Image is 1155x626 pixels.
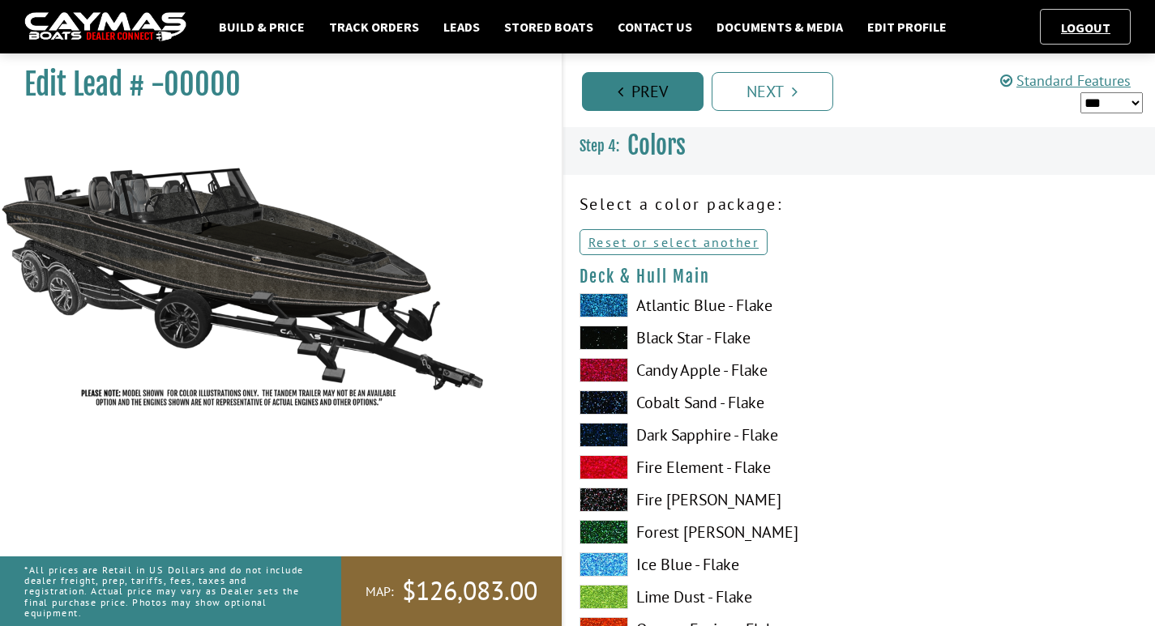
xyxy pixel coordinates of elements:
[580,488,843,512] label: Fire [PERSON_NAME]
[1053,19,1119,36] a: Logout
[580,552,843,577] label: Ice Blue - Flake
[580,293,843,317] label: Atlantic Blue - Flake
[24,66,521,103] h1: Edit Lead # -00000
[580,455,843,479] label: Fire Element - Flake
[580,266,1140,287] h4: Deck & Hull Main
[24,556,305,626] p: *All prices are Retail in US Dollars and do not include dealer freight, prep, tariffs, fees, taxe...
[580,358,843,382] label: Candy Apple - Flake
[580,192,1140,216] p: Select a color package:
[580,229,768,255] a: Reset or select another
[610,16,700,37] a: Contact Us
[708,16,851,37] a: Documents & Media
[435,16,488,37] a: Leads
[582,72,704,111] a: Prev
[580,423,843,447] label: Dark Sapphire - Flake
[24,12,186,42] img: caymas-dealer-connect-2ed40d3bc7270c1d8d7ffb4b79bf05adc795679939227970def78ec6f6c03838.gif
[859,16,955,37] a: Edit Profile
[580,520,843,544] label: Forest [PERSON_NAME]
[321,16,427,37] a: Track Orders
[496,16,601,37] a: Stored Boats
[1000,71,1131,90] a: Standard Features
[580,390,843,415] label: Cobalt Sand - Flake
[712,72,833,111] a: Next
[366,583,394,600] span: MAP:
[341,556,562,626] a: MAP:$126,083.00
[580,326,843,350] label: Black Star - Flake
[402,574,537,608] span: $126,083.00
[580,585,843,609] label: Lime Dust - Flake
[211,16,313,37] a: Build & Price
